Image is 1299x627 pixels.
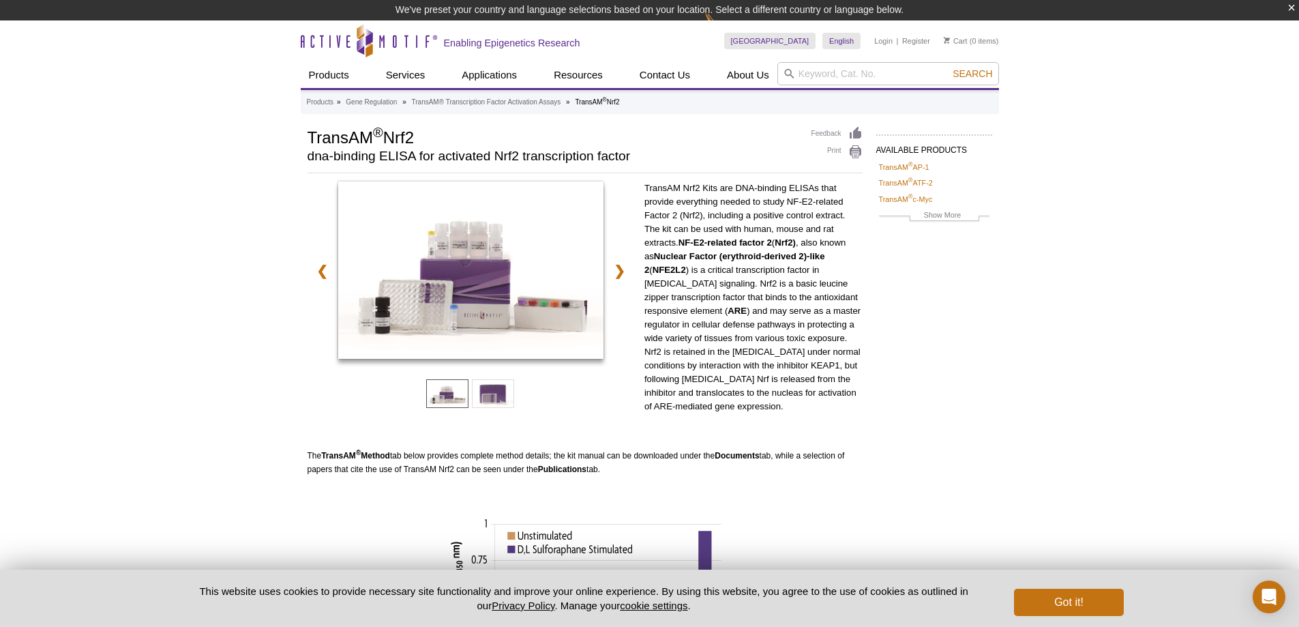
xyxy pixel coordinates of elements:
a: [GEOGRAPHIC_DATA] [724,33,816,49]
img: Your Cart [944,37,950,44]
button: Got it! [1014,589,1123,616]
a: Services [378,62,434,88]
a: Show More [879,209,989,224]
li: | [897,33,899,49]
sup: ® [908,177,913,184]
li: TransAM Nrf2 [575,98,619,106]
a: Gene Regulation [346,96,397,108]
a: Products [301,62,357,88]
span: Search [953,68,992,79]
li: » [402,98,406,106]
h2: Enabling Epigenetics Research [444,37,580,49]
strong: ARE [728,306,747,316]
strong: TransAM Method [321,451,390,461]
a: TransAM®AP-1 [879,161,929,173]
sup: ® [908,161,913,168]
div: Open Intercom Messenger [1253,581,1285,613]
p: TransAM Nrf2 Kits are DNA-binding ELISAs that provide everything needed to study NF-E2-related Fa... [644,181,863,413]
h2: dna-binding ELISA for activated Nrf2 transcription factor [308,150,798,162]
sup: ® [356,449,361,456]
a: TransAM Nrf2 Kit [338,181,603,363]
a: ❯ [605,255,634,287]
sup: ® [908,193,913,200]
a: TransAM®ATF-2 [879,177,933,189]
h1: TransAM Nrf2 [308,126,798,147]
strong: NFE2L2 [653,265,686,275]
a: Login [874,36,893,46]
strong: Nrf2) [775,237,796,248]
a: English [822,33,861,49]
button: cookie settings [620,600,687,611]
li: » [337,98,341,106]
strong: Documents [715,451,759,461]
button: Search [949,68,996,80]
strong: NF-E2-related factor 2 [678,237,772,248]
sup: ® [373,125,383,140]
a: Contact Us [631,62,698,88]
a: TransAM®c-Myc [879,193,933,205]
a: Applications [453,62,525,88]
a: Cart [944,36,968,46]
li: (0 items) [944,33,999,49]
a: Register [902,36,930,46]
strong: Nuclear Factor (erythroid-derived 2)-like 2 [644,251,825,275]
sup: ® [603,96,607,103]
p: This website uses cookies to provide necessary site functionality and improve your online experie... [176,584,992,613]
a: Feedback [811,126,863,141]
a: Print [811,145,863,160]
input: Keyword, Cat. No. [777,62,999,85]
a: Resources [546,62,611,88]
img: Change Here [704,10,741,42]
h2: AVAILABLE PRODUCTS [876,134,992,159]
a: About Us [719,62,777,88]
a: TransAM® Transcription Factor Activation Assays [412,96,561,108]
strong: Publications [538,465,586,474]
a: ❮ [308,255,337,287]
a: Products [307,96,333,108]
img: TransAM Nrf2 Kit [338,181,603,359]
li: » [566,98,570,106]
a: Privacy Policy [492,600,554,611]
